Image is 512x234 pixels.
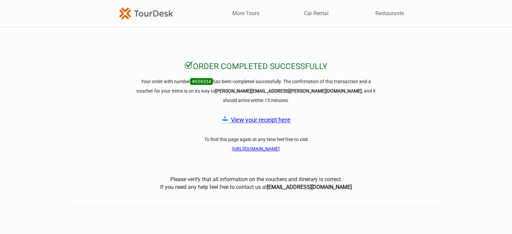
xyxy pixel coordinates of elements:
center: Please verify that all information on the vouchers and itinerary is correct. If you need any help... [68,176,445,191]
a: Car Rental [304,10,329,17]
b: [EMAIL_ADDRESS][DOMAIN_NAME] [267,184,352,190]
h3: To find this page again at any time feel free to visit [135,135,377,154]
h3: Your order with number has been completed successfully. The confirmation of this transaction and ... [135,77,377,105]
img: TourDesk-logo-td-orange-v1.png [119,7,173,19]
a: View your receipt here [231,116,291,123]
strong: [PERSON_NAME][EMAIL_ADDRESS][PERSON_NAME][DOMAIN_NAME] [215,88,362,94]
a: More Tours [232,10,259,17]
span: #659334 [190,78,213,85]
a: [URL][DOMAIN_NAME] [232,146,280,152]
a: Restaurants [375,10,404,17]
